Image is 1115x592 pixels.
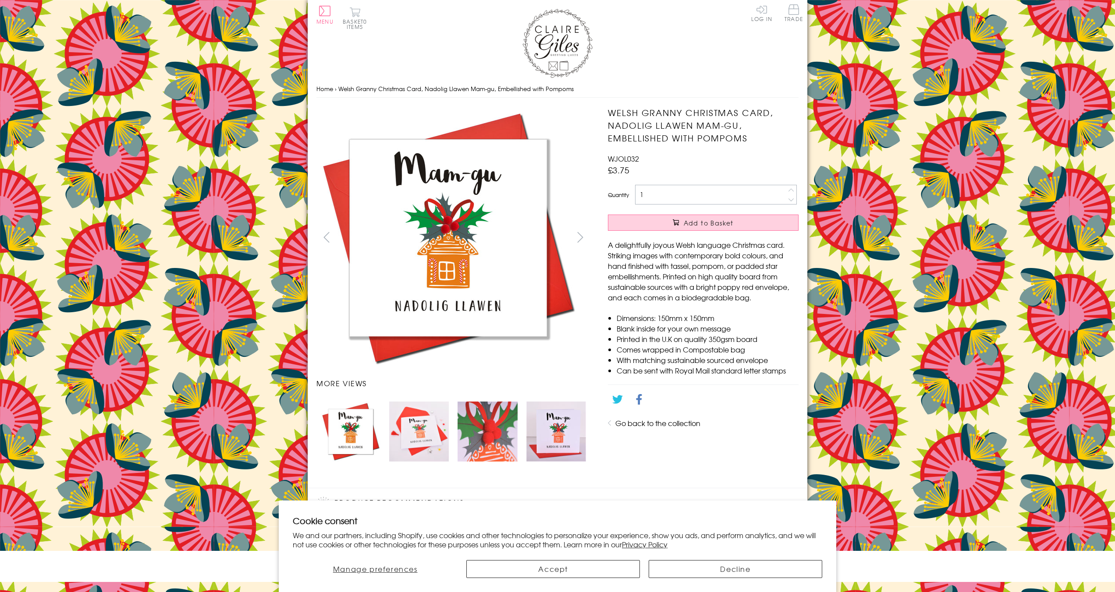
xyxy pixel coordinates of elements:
h2: Product recommendations [316,497,799,510]
p: A delightfully joyous Welsh language Christmas card. Striking images with contemporary bold colou... [608,240,799,303]
img: Welsh Granny Christmas Card, Nadolig Llawen Mam-gu, Embellished with Pompoms [321,402,380,461]
button: Basket0 items [343,7,367,29]
li: Carousel Page 3 [453,397,522,465]
span: £3.75 [608,164,629,176]
img: Welsh Granny Christmas Card, Nadolig Llawen Mam-gu, Embellished with Pompoms [590,106,853,369]
button: Accept [466,560,640,578]
li: Blank inside for your own message [617,323,799,334]
li: Comes wrapped in Compostable bag [617,344,799,355]
span: › [335,85,337,93]
button: Decline [649,560,822,578]
img: Welsh Granny Christmas Card, Nadolig Llawen Mam-gu, Embellished with Pompoms [316,106,579,369]
h2: Cookie consent [293,514,822,527]
li: Can be sent with Royal Mail standard letter stamps [617,365,799,376]
a: Home [316,85,333,93]
img: Claire Giles Greetings Cards [522,9,593,78]
a: Log In [751,4,772,21]
h3: More views [316,378,590,388]
span: WJOL032 [608,153,639,164]
span: Welsh Granny Christmas Card, Nadolig Llawen Mam-gu, Embellished with Pompoms [338,85,574,93]
nav: breadcrumbs [316,80,799,98]
span: 0 items [347,18,367,31]
li: Carousel Page 1 (Current Slide) [316,397,385,465]
span: Menu [316,18,334,25]
span: Trade [785,4,803,21]
button: Manage preferences [293,560,458,578]
button: next [571,227,590,247]
a: Trade [785,4,803,23]
img: Welsh Granny Christmas Card, Nadolig Llawen Mam-gu, Embellished with Pompoms [389,402,449,461]
button: prev [316,227,336,247]
a: Privacy Policy [622,539,668,550]
h1: Welsh Granny Christmas Card, Nadolig Llawen Mam-gu, Embellished with Pompoms [608,106,799,144]
a: Go back to the collection [615,418,700,428]
ul: Carousel Pagination [316,397,590,465]
img: Welsh Granny Christmas Card, Nadolig Llawen Mam-gu, Embellished with Pompoms [526,402,586,461]
li: Carousel Page 2 [385,397,453,465]
li: Dimensions: 150mm x 150mm [617,313,799,323]
li: Printed in the U.K on quality 350gsm board [617,334,799,344]
label: Quantity [608,191,629,199]
img: Welsh Granny Christmas Card, Nadolig Llawen Mam-gu, Embellished with Pompoms [458,402,517,461]
li: Carousel Page 4 [522,397,590,465]
li: With matching sustainable sourced envelope [617,355,799,365]
button: Add to Basket [608,215,799,231]
button: Menu [316,6,334,24]
span: Add to Basket [684,218,734,227]
span: Manage preferences [333,564,418,574]
p: We and our partners, including Shopify, use cookies and other technologies to personalize your ex... [293,531,822,549]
